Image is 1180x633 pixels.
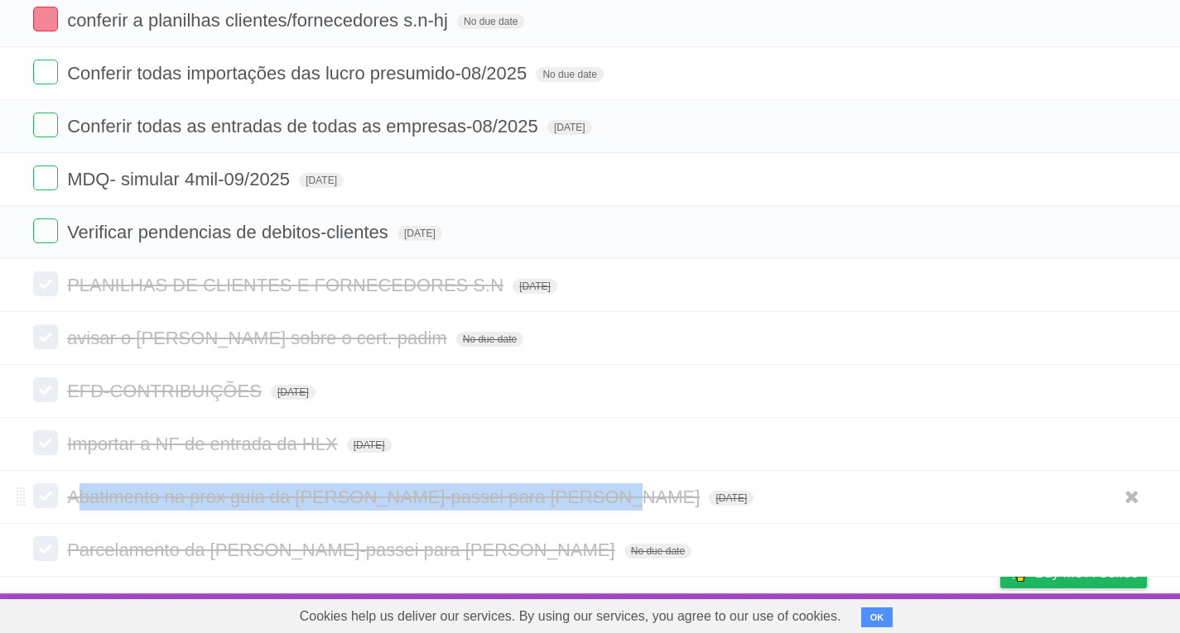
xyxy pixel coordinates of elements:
[1043,597,1147,629] a: Suggest a feature
[271,385,315,400] span: [DATE]
[547,120,592,135] span: [DATE]
[67,169,294,189] span: MDQ- simular 4mil-09/2025
[67,222,393,242] span: Verificar pendencias de debitos-clientes
[67,63,531,84] span: Conferir todas importações das lucro presumido-08/2025
[67,328,451,348] span: avisar o [PERSON_NAME] sobre o cert. padim
[299,173,344,188] span: [DATE]
[67,275,508,295] span: PLANILHAS DE CLIENTES E FORNECEDORES S.N
[780,597,815,629] a: About
[33,113,58,137] label: Done
[979,597,1022,629] a: Privacy
[33,430,58,455] label: Done
[624,544,691,559] span: No due date
[33,377,58,402] label: Done
[922,597,959,629] a: Terms
[536,67,603,82] span: No due date
[67,434,342,454] span: Importar a NF de entrada da HLX
[67,539,619,560] span: Parcelamento da [PERSON_NAME]-passei para [PERSON_NAME]
[33,483,58,508] label: Done
[67,10,452,31] span: conferir a planilhas clientes/fornecedores s.n-hj
[457,14,524,29] span: No due date
[33,218,58,243] label: Done
[33,165,58,190] label: Done
[33,60,58,84] label: Done
[283,600,858,633] span: Cookies help us deliver our services. By using our services, you agree to our use of cookies.
[67,487,704,507] span: Abatimento na prox guia da [PERSON_NAME]-passei para [PERSON_NAME]
[861,607,893,627] button: OK
[347,438,392,453] span: [DATE]
[33,7,58,31] label: Done
[33,536,58,561] label: Done
[33,271,58,296] label: Done
[67,116,542,137] span: Conferir todas as entradas de todas as empresas-08/2025
[67,381,266,401] span: EFD-CONTRIBUIÇÕES
[835,597,902,629] a: Developers
[456,332,523,347] span: No due date
[709,491,754,506] span: [DATE]
[397,226,442,241] span: [DATE]
[1035,559,1139,587] span: Buy me a coffee
[33,324,58,349] label: Done
[513,279,557,294] span: [DATE]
